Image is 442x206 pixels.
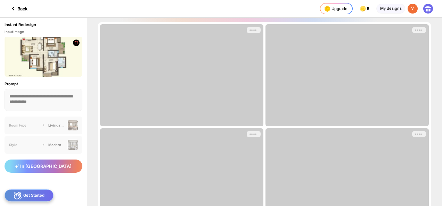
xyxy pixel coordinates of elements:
[5,81,82,87] div: Prompt
[5,189,54,201] div: Get Started
[323,4,332,13] img: upgrade-nav-btn-icon.gif
[376,4,405,14] div: My designs
[323,4,348,13] div: Upgrade
[5,22,36,27] div: Instant Redesign
[9,5,27,13] div: Back
[5,30,82,34] div: Input image
[408,4,418,14] div: V
[367,7,371,11] span: 5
